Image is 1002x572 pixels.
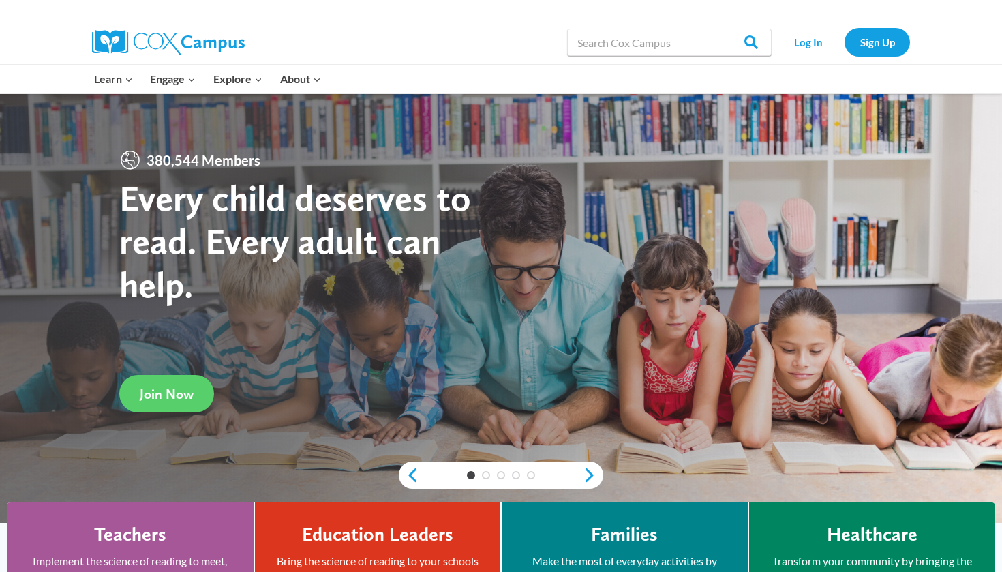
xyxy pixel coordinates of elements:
a: previous [399,467,419,483]
span: Engage [150,70,196,88]
a: Join Now [119,375,214,412]
img: Cox Campus [92,30,245,55]
a: 2 [482,471,490,479]
span: About [280,70,321,88]
span: Explore [213,70,262,88]
nav: Primary Navigation [85,65,329,93]
a: Sign Up [845,28,910,56]
h4: Teachers [94,523,166,546]
h4: Education Leaders [302,523,453,546]
a: 3 [497,471,505,479]
nav: Secondary Navigation [778,28,910,56]
h4: Healthcare [827,523,917,546]
a: 1 [467,471,475,479]
input: Search Cox Campus [567,29,772,56]
a: Log In [778,28,838,56]
a: next [583,467,603,483]
h4: Families [591,523,658,546]
span: 380,544 Members [141,149,266,171]
a: 5 [527,471,535,479]
a: 4 [512,471,520,479]
div: content slider buttons [399,462,603,489]
span: Learn [94,70,133,88]
strong: Every child deserves to read. Every adult can help. [119,176,471,306]
span: Join Now [140,386,194,402]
